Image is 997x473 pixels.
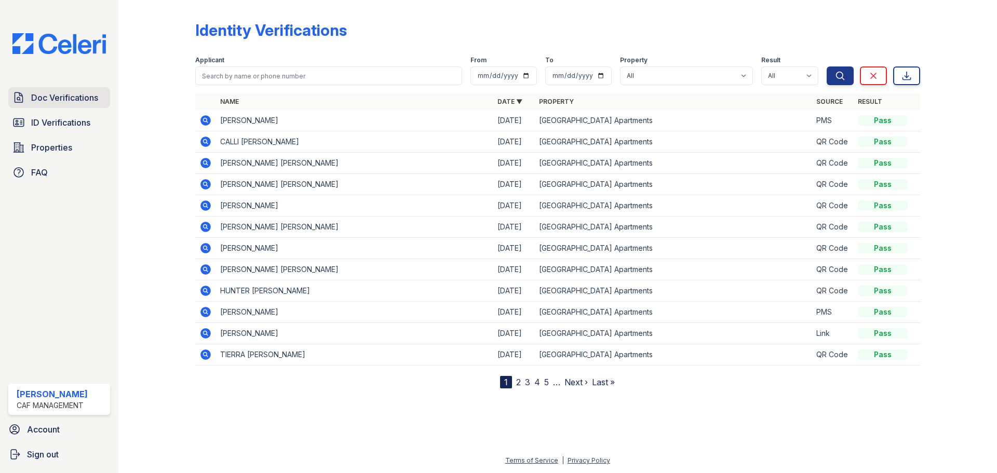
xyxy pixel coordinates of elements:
[31,91,98,104] span: Doc Verifications
[858,243,908,253] div: Pass
[216,195,493,217] td: [PERSON_NAME]
[8,87,110,108] a: Doc Verifications
[553,376,560,388] span: …
[195,66,462,85] input: Search by name or phone number
[493,238,535,259] td: [DATE]
[812,153,854,174] td: QR Code
[858,307,908,317] div: Pass
[858,349,908,360] div: Pass
[516,377,521,387] a: 2
[216,110,493,131] td: [PERSON_NAME]
[27,423,60,436] span: Account
[812,131,854,153] td: QR Code
[216,131,493,153] td: CALLI [PERSON_NAME]
[858,115,908,126] div: Pass
[812,280,854,302] td: QR Code
[470,56,487,64] label: From
[216,174,493,195] td: [PERSON_NAME] [PERSON_NAME]
[535,323,812,344] td: [GEOGRAPHIC_DATA] Apartments
[564,377,588,387] a: Next ›
[535,110,812,131] td: [GEOGRAPHIC_DATA] Apartments
[812,344,854,366] td: QR Code
[812,110,854,131] td: PMS
[500,376,512,388] div: 1
[220,98,239,105] a: Name
[216,344,493,366] td: TIERRA [PERSON_NAME]
[216,302,493,323] td: [PERSON_NAME]
[858,222,908,232] div: Pass
[535,302,812,323] td: [GEOGRAPHIC_DATA] Apartments
[812,174,854,195] td: QR Code
[812,217,854,238] td: QR Code
[505,456,558,464] a: Terms of Service
[812,195,854,217] td: QR Code
[493,217,535,238] td: [DATE]
[525,377,530,387] a: 3
[761,56,780,64] label: Result
[195,21,347,39] div: Identity Verifications
[493,344,535,366] td: [DATE]
[216,217,493,238] td: [PERSON_NAME] [PERSON_NAME]
[195,56,224,64] label: Applicant
[535,153,812,174] td: [GEOGRAPHIC_DATA] Apartments
[535,174,812,195] td: [GEOGRAPHIC_DATA] Apartments
[535,238,812,259] td: [GEOGRAPHIC_DATA] Apartments
[858,200,908,211] div: Pass
[493,280,535,302] td: [DATE]
[534,377,540,387] a: 4
[858,264,908,275] div: Pass
[858,328,908,339] div: Pass
[17,388,88,400] div: [PERSON_NAME]
[535,195,812,217] td: [GEOGRAPHIC_DATA] Apartments
[216,259,493,280] td: [PERSON_NAME] [PERSON_NAME]
[493,323,535,344] td: [DATE]
[858,137,908,147] div: Pass
[497,98,522,105] a: Date ▼
[858,98,882,105] a: Result
[31,116,90,129] span: ID Verifications
[812,259,854,280] td: QR Code
[858,158,908,168] div: Pass
[535,217,812,238] td: [GEOGRAPHIC_DATA] Apartments
[493,153,535,174] td: [DATE]
[17,400,88,411] div: CAF Management
[544,377,549,387] a: 5
[8,112,110,133] a: ID Verifications
[858,286,908,296] div: Pass
[592,377,615,387] a: Last »
[493,195,535,217] td: [DATE]
[8,162,110,183] a: FAQ
[493,131,535,153] td: [DATE]
[31,141,72,154] span: Properties
[216,280,493,302] td: HUNTER [PERSON_NAME]
[539,98,574,105] a: Property
[620,56,648,64] label: Property
[493,110,535,131] td: [DATE]
[216,153,493,174] td: [PERSON_NAME] [PERSON_NAME]
[216,323,493,344] td: [PERSON_NAME]
[8,137,110,158] a: Properties
[4,444,114,465] a: Sign out
[562,456,564,464] div: |
[31,166,48,179] span: FAQ
[4,419,114,440] a: Account
[568,456,610,464] a: Privacy Policy
[812,323,854,344] td: Link
[535,131,812,153] td: [GEOGRAPHIC_DATA] Apartments
[816,98,843,105] a: Source
[4,33,114,54] img: CE_Logo_Blue-a8612792a0a2168367f1c8372b55b34899dd931a85d93a1a3d3e32e68fde9ad4.png
[27,448,59,461] span: Sign out
[493,174,535,195] td: [DATE]
[216,238,493,259] td: [PERSON_NAME]
[812,238,854,259] td: QR Code
[812,302,854,323] td: PMS
[858,179,908,190] div: Pass
[493,302,535,323] td: [DATE]
[535,280,812,302] td: [GEOGRAPHIC_DATA] Apartments
[493,259,535,280] td: [DATE]
[535,344,812,366] td: [GEOGRAPHIC_DATA] Apartments
[545,56,554,64] label: To
[535,259,812,280] td: [GEOGRAPHIC_DATA] Apartments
